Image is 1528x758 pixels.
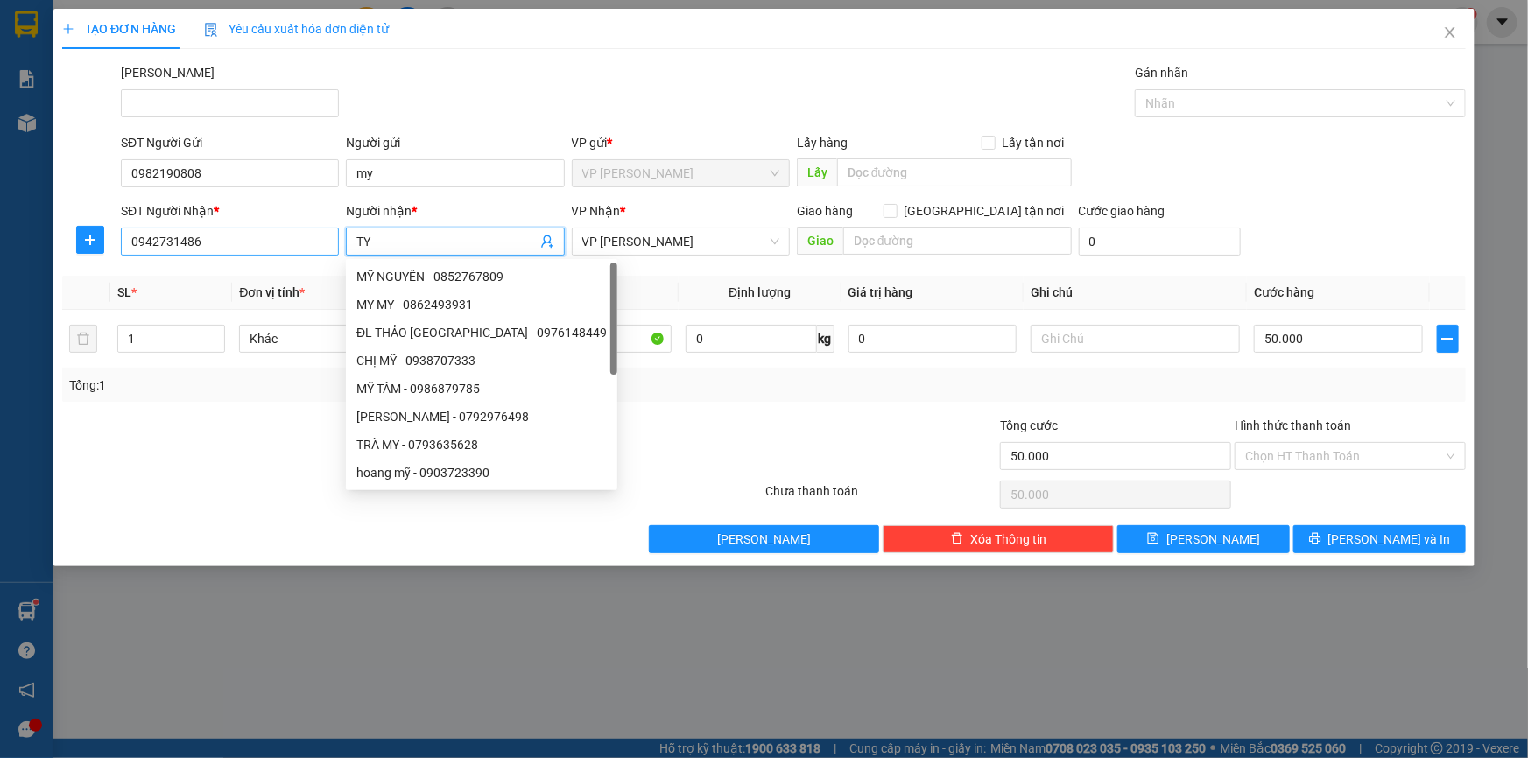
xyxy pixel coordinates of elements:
[62,23,74,35] span: plus
[1443,25,1457,39] span: close
[346,319,617,347] div: ĐL THẢO MỸ CA - 0976148449
[346,431,617,459] div: TRÀ MY - 0793635628
[356,351,607,370] div: CHỊ MỸ - 0938707333
[121,66,215,80] label: Mã ĐH
[1293,525,1466,553] button: printer[PERSON_NAME] và In
[62,22,176,36] span: TẠO ĐƠN HÀNG
[356,407,607,426] div: [PERSON_NAME] - 0792976498
[346,263,617,291] div: MỸ NGUYÊN - 0852767809
[121,89,339,117] input: Mã ĐH
[582,228,779,255] span: VP Phạm Ngũ Lão
[970,530,1046,549] span: Xóa Thông tin
[1024,276,1247,310] th: Ghi chú
[1254,285,1314,299] span: Cước hàng
[15,17,42,35] span: Gửi:
[356,267,607,286] div: MỸ NGUYÊN - 0852767809
[346,133,564,152] div: Người gửi
[356,463,607,482] div: hoang mỹ - 0903723390
[69,375,590,395] div: Tổng: 1
[848,285,913,299] span: Giá trị hàng
[346,403,617,431] div: MỸ LINH - 0792976498
[797,204,853,218] span: Giao hàng
[1117,525,1290,553] button: save[PERSON_NAME]
[356,323,607,342] div: ĐL THẢO [GEOGRAPHIC_DATA] - 0976148449
[1147,532,1159,546] span: save
[649,525,880,553] button: [PERSON_NAME]
[356,295,607,314] div: MY MY - 0862493931
[346,347,617,375] div: CHỊ MỸ - 0938707333
[1079,228,1241,256] input: Cước giao hàng
[1166,530,1260,549] span: [PERSON_NAME]
[1235,418,1351,432] label: Hình thức thanh toán
[356,435,607,454] div: TRÀ MY - 0793635628
[540,235,554,249] span: user-add
[15,78,155,102] div: 0913186669
[1135,66,1188,80] label: Gán nhãn
[572,204,621,218] span: VP Nhận
[1079,204,1165,218] label: Cước giao hàng
[69,325,97,353] button: delete
[764,481,999,512] div: Chưa thanh toán
[843,227,1072,255] input: Dọc đường
[848,325,1017,353] input: 0
[817,325,834,353] span: kg
[346,375,617,403] div: MỸ TÂM - 0986879785
[204,23,218,37] img: icon
[250,326,438,352] span: Khác
[883,525,1114,553] button: deleteXóa Thông tin
[167,78,308,102] div: 0888789033
[239,285,305,299] span: Đơn vị tính
[1426,9,1475,58] button: Close
[717,530,811,549] span: [PERSON_NAME]
[356,379,607,398] div: MỸ TÂM - 0986879785
[13,113,158,134] div: 20.000
[167,17,209,35] span: Nhận:
[996,133,1072,152] span: Lấy tận nơi
[797,136,848,150] span: Lấy hàng
[1000,418,1058,432] span: Tổng cước
[76,226,104,254] button: plus
[346,459,617,487] div: hoang mỹ - 0903723390
[582,160,779,186] span: VP Phan Thiết
[898,201,1072,221] span: [GEOGRAPHIC_DATA] tận nơi
[121,201,339,221] div: SĐT Người Nhận
[951,532,963,546] span: delete
[797,227,843,255] span: Giao
[13,115,40,133] span: CR :
[1437,325,1459,353] button: plus
[572,133,790,152] div: VP gửi
[121,133,339,152] div: SĐT Người Gửi
[15,15,155,57] div: VP [PERSON_NAME]
[117,285,131,299] span: SL
[1031,325,1240,353] input: Ghi Chú
[797,158,837,186] span: Lấy
[729,285,791,299] span: Định lượng
[167,15,308,57] div: VP [PERSON_NAME]
[1438,332,1458,346] span: plus
[346,201,564,221] div: Người nhận
[1309,532,1321,546] span: printer
[1328,530,1451,549] span: [PERSON_NAME] và In
[15,57,155,78] div: Tuyến
[77,233,103,247] span: plus
[837,158,1072,186] input: Dọc đường
[204,22,389,36] span: Yêu cầu xuất hóa đơn điện tử
[346,291,617,319] div: MY MY - 0862493931
[167,57,308,78] div: [PERSON_NAME]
